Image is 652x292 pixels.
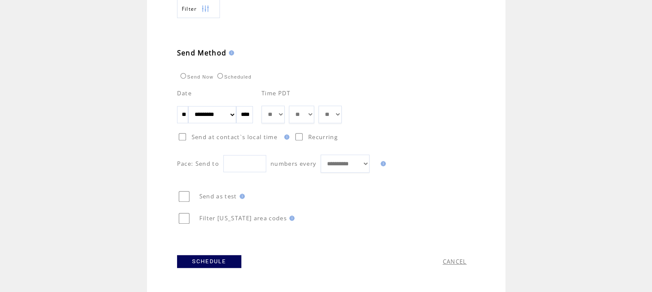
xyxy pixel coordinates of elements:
[177,89,192,97] span: Date
[182,5,197,12] span: Show filters
[443,258,467,265] a: CANCEL
[237,194,245,199] img: help.gif
[177,48,227,58] span: Send Method
[177,160,219,167] span: Pace: Send to
[226,50,234,55] img: help.gif
[217,73,223,79] input: Scheduled
[287,216,294,221] img: help.gif
[192,133,277,141] span: Send at contact`s local time
[180,73,186,79] input: Send Now
[215,74,252,79] label: Scheduled
[199,192,237,200] span: Send as test
[270,160,316,167] span: numbers every
[378,161,386,166] img: help.gif
[199,214,287,222] span: Filter [US_STATE] area codes
[261,89,291,97] span: Time PDT
[177,255,241,268] a: SCHEDULE
[282,134,289,140] img: help.gif
[308,133,338,141] span: Recurring
[178,74,213,79] label: Send Now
